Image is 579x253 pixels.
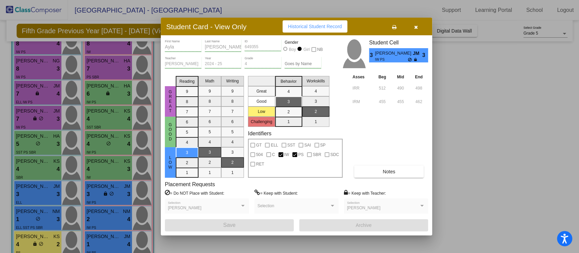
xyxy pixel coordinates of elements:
[354,166,424,178] button: Notes
[351,73,373,81] th: Asses
[369,39,428,46] h3: Student Cell
[248,130,271,137] label: Identifiers
[375,50,412,57] span: [PERSON_NAME]
[285,39,321,45] mat-label: Gender
[167,90,173,113] span: Great
[288,24,342,29] span: Historical Student Record
[245,62,281,66] input: grade
[284,151,289,159] span: IW
[317,45,323,54] span: NB
[313,151,321,159] span: SBR
[165,190,224,196] label: = Do NOT Place with Student:
[352,83,371,93] input: assessment
[298,151,304,159] span: PS
[205,62,242,66] input: year
[375,57,408,62] span: IW PS
[165,219,294,231] button: Save
[344,190,386,196] label: = Keep with Teacher:
[165,62,201,66] input: teacher
[289,46,296,53] div: Boy
[373,73,391,81] th: Beg
[409,73,428,81] th: End
[283,20,347,33] button: Historical Student Record
[165,181,215,188] label: Placement Requests
[254,190,298,196] label: = Keep with Student:
[369,51,375,59] span: 3
[271,141,278,149] span: ELL
[320,141,326,149] span: SP
[303,46,310,53] div: Girl
[352,97,371,107] input: assessment
[272,151,275,159] span: C
[167,155,173,170] span: Low
[245,45,281,50] input: Enter ID
[256,151,263,159] span: 504
[299,219,428,231] button: Archive
[304,141,311,149] span: SAI
[383,169,395,174] span: Notes
[167,122,173,141] span: Good
[256,160,264,168] span: RET
[356,222,372,228] span: Archive
[168,206,201,210] span: [PERSON_NAME]
[391,73,409,81] th: Mid
[330,151,339,159] span: SDC
[413,50,422,57] span: JM
[256,141,262,149] span: GT
[285,62,321,66] input: goes by name
[422,51,428,59] span: 3
[223,222,235,228] span: Save
[287,141,295,149] span: SST
[347,206,381,210] span: [PERSON_NAME]
[166,22,247,31] h3: Student Card - View Only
